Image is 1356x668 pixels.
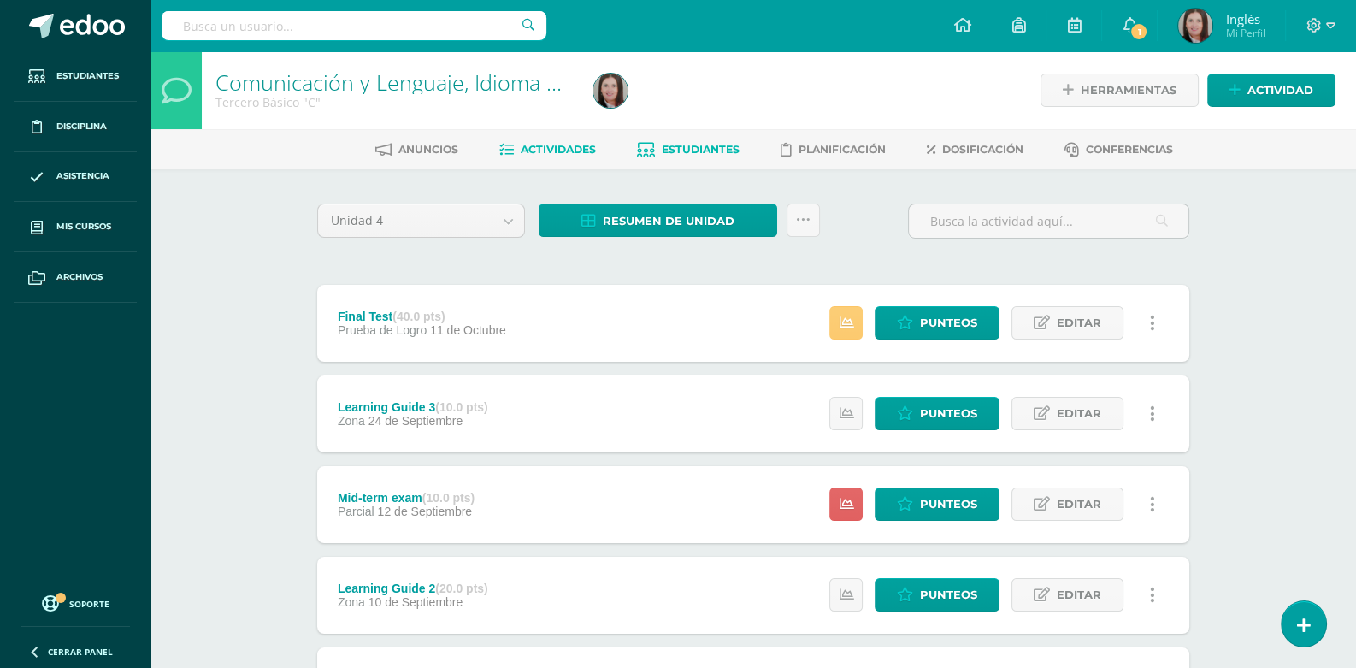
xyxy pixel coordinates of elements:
[1041,74,1199,107] a: Herramientas
[56,69,119,83] span: Estudiantes
[368,595,463,609] span: 10 de Septiembre
[920,398,977,429] span: Punteos
[378,505,473,518] span: 12 de Septiembre
[338,323,427,337] span: Prueba de Logro
[662,143,740,156] span: Estudiantes
[1057,579,1101,611] span: Editar
[1207,74,1335,107] a: Actividad
[56,169,109,183] span: Asistencia
[392,310,445,323] strong: (40.0 pts)
[1081,74,1176,106] span: Herramientas
[435,582,487,595] strong: (20.0 pts)
[21,591,130,614] a: Soporte
[14,202,137,252] a: Mis cursos
[331,204,479,237] span: Unidad 4
[338,582,488,595] div: Learning Guide 2
[215,68,710,97] a: Comunicación y Lenguaje, Idioma Extranjero Inglés
[909,204,1188,238] input: Busca la actividad aquí...
[927,136,1023,163] a: Dosificación
[14,252,137,303] a: Archivos
[875,306,999,340] a: Punteos
[14,102,137,152] a: Disciplina
[435,400,487,414] strong: (10.0 pts)
[338,505,374,518] span: Parcial
[1086,143,1173,156] span: Conferencias
[318,204,524,237] a: Unidad 4
[1129,22,1148,41] span: 1
[398,143,458,156] span: Anuncios
[422,491,475,505] strong: (10.0 pts)
[1225,10,1265,27] span: Inglés
[368,414,463,428] span: 24 de Septiembre
[1178,9,1212,43] img: e03ec1ec303510e8e6f60bf4728ca3bf.png
[430,323,506,337] span: 11 de Octubre
[875,488,999,521] a: Punteos
[1064,136,1173,163] a: Conferencias
[215,94,573,110] div: Tercero Básico 'C'
[637,136,740,163] a: Estudiantes
[162,11,546,40] input: Busca un usuario...
[920,579,977,611] span: Punteos
[375,136,458,163] a: Anuncios
[215,70,573,94] h1: Comunicación y Lenguaje, Idioma Extranjero Inglés
[56,270,103,284] span: Archivos
[781,136,886,163] a: Planificación
[1225,26,1265,40] span: Mi Perfil
[56,120,107,133] span: Disciplina
[521,143,596,156] span: Actividades
[48,646,113,658] span: Cerrar panel
[1057,307,1101,339] span: Editar
[539,204,777,237] a: Resumen de unidad
[338,400,488,414] div: Learning Guide 3
[593,74,628,108] img: e03ec1ec303510e8e6f60bf4728ca3bf.png
[338,491,475,505] div: Mid-term exam
[875,397,999,430] a: Punteos
[942,143,1023,156] span: Dosificación
[920,488,977,520] span: Punteos
[499,136,596,163] a: Actividades
[1057,398,1101,429] span: Editar
[1247,74,1313,106] span: Actividad
[338,310,506,323] div: Final Test
[603,205,734,237] span: Resumen de unidad
[1057,488,1101,520] span: Editar
[14,152,137,203] a: Asistencia
[69,598,109,610] span: Soporte
[920,307,977,339] span: Punteos
[14,51,137,102] a: Estudiantes
[338,414,365,428] span: Zona
[799,143,886,156] span: Planificación
[338,595,365,609] span: Zona
[875,578,999,612] a: Punteos
[56,220,111,234] span: Mis cursos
